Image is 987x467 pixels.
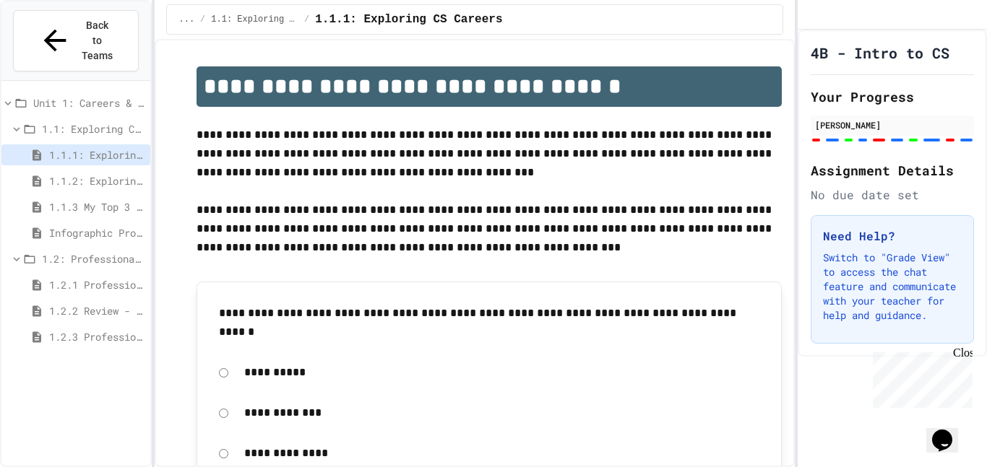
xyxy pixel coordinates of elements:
div: [PERSON_NAME] [815,118,970,131]
span: Infographic Project: Your favorite CS [49,225,145,240]
span: 1.1: Exploring CS Careers [42,121,145,136]
span: / [304,14,309,25]
span: 1.1.2: Exploring CS Careers - Review [49,173,145,188]
iframe: chat widget [867,346,973,408]
h2: Your Progress [811,87,974,107]
span: 1.1: Exploring CS Careers [211,14,298,25]
span: 1.2: Professional Communication [42,251,145,266]
span: 1.1.3 My Top 3 CS Careers! [49,199,145,214]
button: Back to Teams [13,10,139,71]
span: 1.2.2 Review - Professional Communication [49,303,145,318]
span: ... [178,14,194,25]
p: Switch to "Grade View" to access the chat feature and communicate with your teacher for help and ... [823,250,962,323]
h2: Assignment Details [811,160,974,180]
div: No due date set [811,186,974,204]
h3: Need Help? [823,227,962,245]
span: 1.1.1: Exploring CS Careers [315,11,502,28]
span: 1.1.1: Exploring CS Careers [49,147,145,162]
div: Chat with us now!Close [6,6,100,92]
span: Back to Teams [80,18,114,64]
span: / [200,14,205,25]
h1: 4B - Intro to CS [811,43,949,63]
span: 1.2.3 Professional Communication Challenge [49,329,145,344]
iframe: chat widget [926,409,973,453]
span: Unit 1: Careers & Professionalism [33,95,145,110]
span: 1.2.1 Professional Communication [49,277,145,292]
